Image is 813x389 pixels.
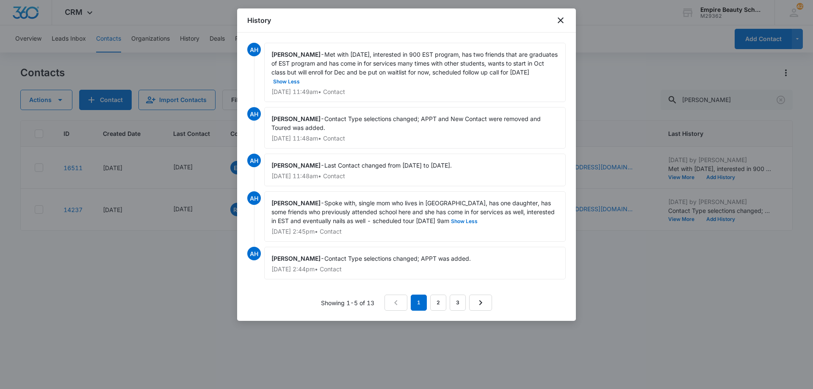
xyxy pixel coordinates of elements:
span: Last Contact changed from [DATE] to [DATE]. [324,162,452,169]
p: [DATE] 2:44pm • Contact [271,266,559,272]
button: close [556,15,566,25]
p: [DATE] 11:48am • Contact [271,135,559,141]
span: [PERSON_NAME] [271,255,321,262]
span: [PERSON_NAME] [271,199,321,207]
button: Show Less [449,219,479,224]
span: [PERSON_NAME] [271,51,321,58]
span: AH [247,154,261,167]
a: Page 2 [430,295,446,311]
span: [PERSON_NAME] [271,162,321,169]
div: - [264,191,566,242]
span: Contact Type selections changed; APPT and New Contact were removed and Toured was added. [271,115,542,131]
div: - [264,43,566,102]
span: AH [247,107,261,121]
a: Page 3 [450,295,466,311]
button: Show Less [271,79,301,84]
span: Contact Type selections changed; APPT was added. [324,255,471,262]
p: [DATE] 11:49am • Contact [271,89,559,95]
em: 1 [411,295,427,311]
span: Spoke with, single mom who lives in [GEOGRAPHIC_DATA], has one daughter, has some friends who pre... [271,199,556,224]
nav: Pagination [384,295,492,311]
h1: History [247,15,271,25]
p: [DATE] 11:48am • Contact [271,173,559,179]
div: - [264,247,566,279]
a: Next Page [469,295,492,311]
p: Showing 1-5 of 13 [321,298,374,307]
span: Met with [DATE], interested in 900 EST program, has two friends that are graduates of EST program... [271,51,559,85]
span: AH [247,191,261,205]
div: - [264,107,566,149]
span: [PERSON_NAME] [271,115,321,122]
p: [DATE] 2:45pm • Contact [271,229,559,235]
span: AH [247,43,261,56]
div: - [264,154,566,186]
span: AH [247,247,261,260]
